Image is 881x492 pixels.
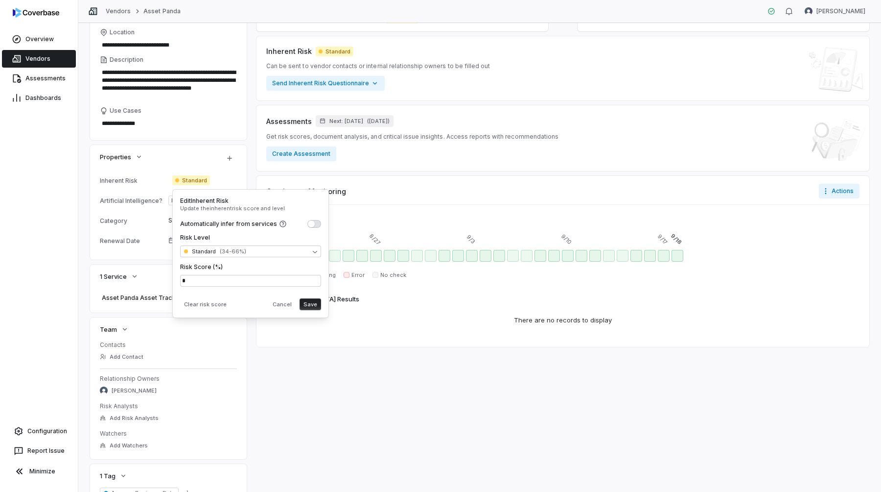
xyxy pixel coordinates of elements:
[384,250,395,262] div: Aug 28 - Success
[100,177,168,184] div: Inherent Risk
[266,76,385,91] button: Send Inherent Risk Questionnaire
[380,271,406,279] span: No check
[13,8,59,18] img: logo-D7KZi-bG.svg
[29,467,55,475] span: Minimize
[656,233,669,246] span: 9/17
[368,232,381,246] span: 8/27
[397,250,409,262] div: Aug 29 - Success
[100,66,237,103] textarea: Description
[100,217,164,224] div: Category
[669,232,683,246] span: 9/18
[172,175,210,185] span: Standard
[2,70,76,87] a: Assessments
[316,47,353,56] span: Standard
[100,430,237,438] dt: Watchers
[110,56,143,64] span: Description
[816,7,865,15] span: [PERSON_NAME]
[672,250,683,262] div: Today - Success
[452,250,464,262] div: Sep 2 - Success
[100,38,237,52] input: Location
[110,107,141,115] span: Use Cases
[329,118,363,125] span: Next: [DATE]
[106,7,131,15] a: Vendors
[27,447,65,455] span: Report Issue
[97,148,146,166] button: Properties
[493,250,505,262] div: Sep 5 - Success
[356,250,368,262] div: Aug 26 - Success
[27,427,67,435] span: Configuration
[100,387,108,394] img: Marty Breen avatar
[266,62,490,70] span: Can be sent to vendor contacts or internal relationship owners to be filled out
[411,250,423,262] div: Aug 30 - Success
[100,341,237,349] dt: Contacts
[266,116,312,126] span: Assessments
[25,55,50,63] span: Vendors
[180,234,321,242] label: Risk Level
[2,50,76,68] a: Vendors
[102,294,221,302] span: Asset Panda Asset Tracking Software
[180,197,321,205] h4: Edit Inherent Risk
[100,152,131,161] span: Properties
[351,271,365,279] span: Error
[560,232,574,246] span: 9/10
[466,250,478,262] div: Sep 3 - Success
[4,462,74,481] button: Minimize
[4,442,74,460] button: Report Issue
[367,118,390,125] span: ( [DATE] )
[100,402,237,410] dt: Risk Analysts
[110,28,135,36] span: Location
[97,467,130,485] button: 1 Tag
[343,250,354,262] div: Aug 25 - Success
[316,115,394,127] button: Next: [DATE]([DATE])
[171,197,179,204] span: No
[819,184,859,198] button: Actions
[658,250,670,262] div: Yesterday - Success
[100,117,237,130] textarea: Use Cases
[100,291,223,305] a: Asset Panda Asset Tracking Software
[143,7,180,15] a: Asset Panda
[439,250,450,262] div: Sep 1 - Success
[180,298,231,310] button: Clear risk score
[480,250,491,262] div: Sep 4 - Success
[562,250,574,262] div: Sep 10 - Success
[266,186,346,197] span: Continuous Monitoring
[100,471,116,480] span: 1 Tag
[534,250,546,262] div: Sep 8 - Success
[617,250,628,262] div: Sep 14 - Success
[425,250,437,262] div: Aug 31 - Success
[4,422,74,440] a: Configuration
[300,298,321,310] button: Save
[2,89,76,107] a: Dashboards
[329,250,341,262] div: Aug 24 - Success
[100,272,127,281] span: 1 Service
[266,133,558,141] span: Get risk scores, document analysis, and critical issue insights. Access reports with recommendations
[100,325,117,334] span: Team
[112,387,157,394] span: [PERSON_NAME]
[180,205,321,212] p: Update the inherent risk score and level
[644,250,656,262] div: Sep 16 - Success
[266,147,336,161] button: Create Assessment
[589,250,601,262] div: Sep 12 - Success
[266,46,312,56] span: Inherent Risk
[370,250,382,262] div: Aug 27 - Success
[630,250,642,262] div: Sep 15 - Success
[576,250,587,262] div: Sep 11 - Success
[110,415,159,422] span: Add Risk Analysts
[100,197,164,204] div: Artificial Intelligence?
[25,35,54,43] span: Overview
[97,268,141,285] button: 1 Service
[603,250,615,262] div: Sep 13 - Success
[110,442,148,449] span: Add Watchers
[502,304,624,337] div: There are no records to display
[100,237,164,245] div: Renewal Date
[180,263,321,271] label: Risk Score (%)
[25,74,66,82] span: Assessments
[507,250,519,262] div: Sep 6 - Success
[269,298,296,310] button: Cancel
[521,250,533,262] div: Sep 7 - Success
[799,4,871,19] button: Mike Lewis avatar[PERSON_NAME]
[2,30,76,48] a: Overview
[25,94,61,102] span: Dashboards
[180,220,277,228] label: Automatically infer from services
[548,250,560,262] div: Sep 9 - Success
